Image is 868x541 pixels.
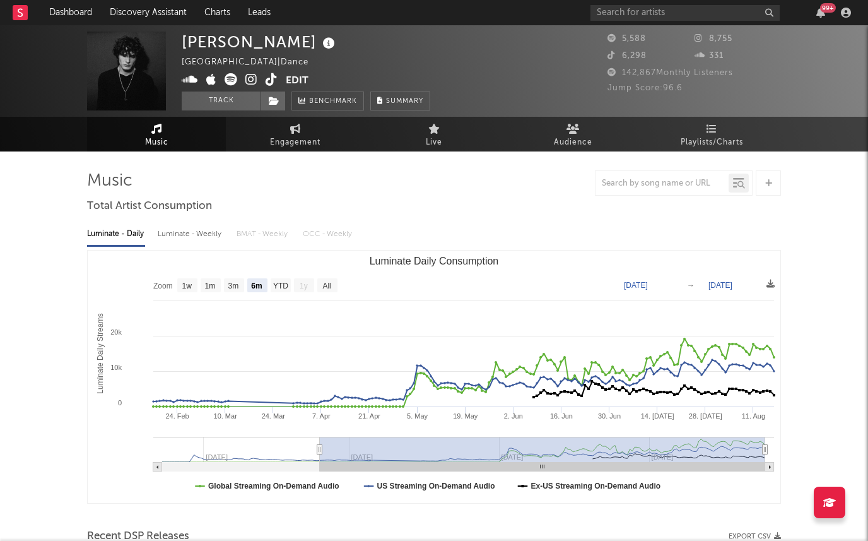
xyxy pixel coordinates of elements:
text: 1m [205,282,216,290]
text: All [322,282,331,290]
a: Benchmark [291,92,364,110]
span: Benchmark [309,94,357,109]
input: Search by song name or URL [595,179,729,189]
text: 11. Aug [742,412,765,420]
text: 6m [251,282,262,290]
div: [PERSON_NAME] [182,32,338,52]
a: Engagement [226,117,365,152]
span: Engagement [270,135,320,150]
button: Track [182,92,261,110]
text: 0 [118,399,122,407]
span: Summary [386,98,423,105]
text: 10. Mar [214,412,238,420]
a: Playlists/Charts [642,117,781,152]
div: Luminate - Daily [87,223,145,245]
text: Luminate Daily Consumption [370,256,499,266]
a: Audience [503,117,642,152]
text: 24. Mar [262,412,286,420]
span: Audience [554,135,592,150]
span: Music [145,135,168,150]
text: 28. [DATE] [689,412,722,420]
span: Jump Score: 96.6 [607,84,683,92]
text: 2. Jun [504,412,523,420]
text: 1y [300,282,308,290]
text: 5. May [407,412,428,420]
span: 142,867 Monthly Listeners [607,69,733,77]
button: Edit [286,73,308,89]
text: Global Streaming On-Demand Audio [208,482,339,490]
button: Export CSV [729,533,781,540]
text: 24. Feb [165,412,189,420]
text: → [687,281,695,290]
text: Ex-US Streaming On-Demand Audio [531,482,661,490]
text: Luminate Daily Streams [96,313,105,393]
div: [GEOGRAPHIC_DATA] | Dance [182,55,323,70]
text: 3m [228,282,239,290]
text: 30. Jun [598,412,621,420]
text: [DATE] [708,281,732,290]
div: Luminate - Weekly [158,223,224,245]
text: Zoom [153,282,173,290]
span: Playlists/Charts [681,135,743,150]
text: 16. Jun [550,412,573,420]
text: US Streaming On-Demand Audio [377,482,495,490]
text: 19. May [453,412,478,420]
text: 14. [DATE] [641,412,674,420]
span: Live [426,135,442,150]
text: 21. Apr [358,412,380,420]
span: Total Artist Consumption [87,199,212,214]
a: Live [365,117,503,152]
input: Search for artists [590,5,780,21]
span: 6,298 [607,52,647,60]
button: Summary [370,92,430,110]
text: 10k [110,364,122,371]
svg: Luminate Daily Consumption [88,251,780,503]
text: 1w [182,282,192,290]
text: 20k [110,328,122,336]
span: 5,588 [607,35,646,43]
a: Music [87,117,226,152]
button: 99+ [816,8,825,18]
text: [DATE] [624,281,648,290]
text: 7. Apr [312,412,331,420]
text: YTD [273,282,288,290]
span: 8,755 [695,35,732,43]
div: 99 + [820,3,836,13]
span: 331 [695,52,724,60]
